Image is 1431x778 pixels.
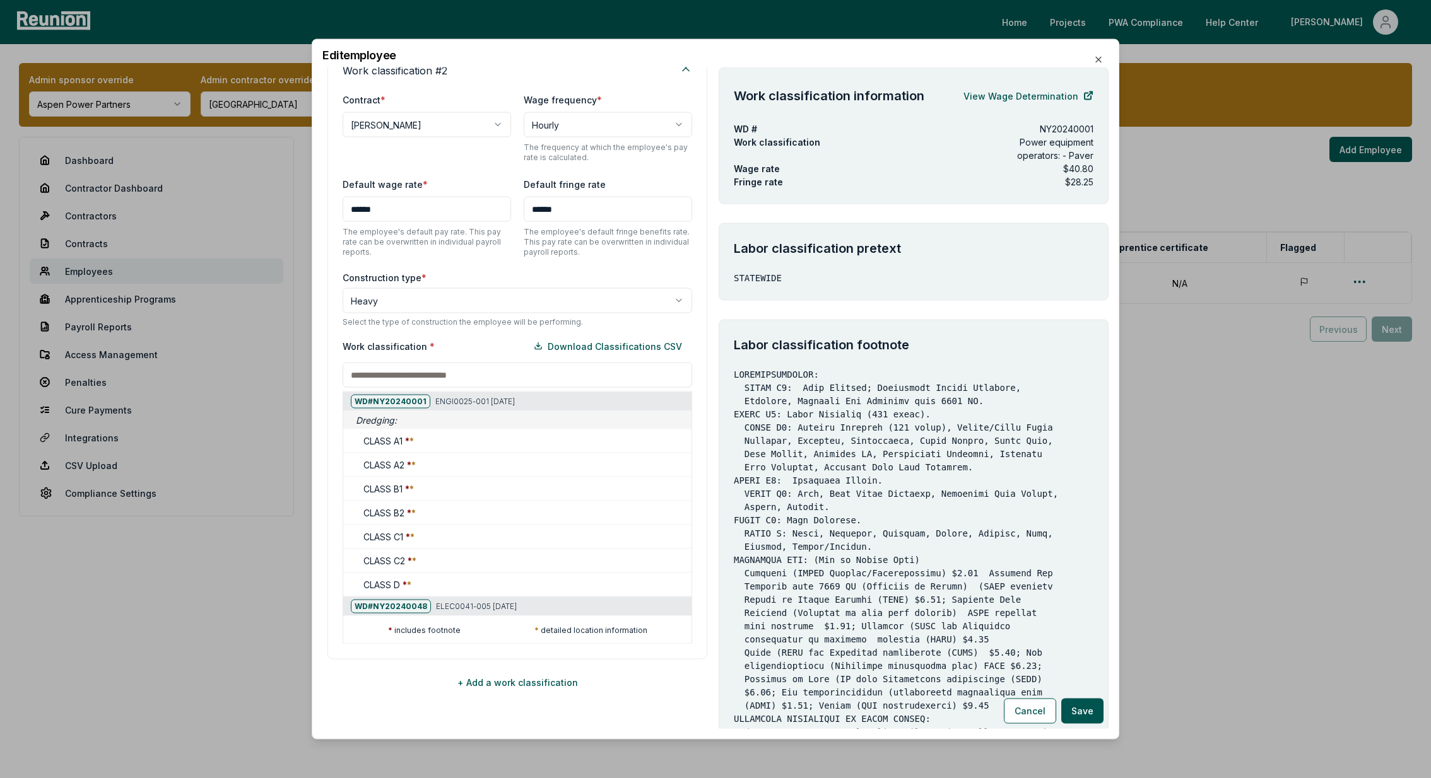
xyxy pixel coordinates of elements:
[353,621,425,634] h5: CABLE SPLICER
[343,95,386,105] label: Contract
[363,506,416,520] h5: CLASS B2
[524,334,692,359] button: Download Classifications CSV
[363,554,416,567] h5: CLASS C2
[524,227,692,257] p: The employee's default fringe benefits rate. This pay rate can be overwritten in individual payro...
[351,600,517,613] h5: ELEC0041-005 [DATE]
[343,63,447,78] h4: Work classification # 2
[524,179,606,190] label: Default fringe rate
[343,317,692,327] p: Select the type of construction the employee will be performing.
[734,175,783,189] p: Fringe rate
[343,179,428,190] label: Default wage rate
[351,395,430,409] div: WD# NY20240001
[1065,175,1093,189] p: $28.25
[734,239,1093,258] h4: Labor classification pretext
[388,625,461,641] p: includes footnote
[363,530,415,543] h5: CLASS C1
[363,434,414,448] h5: CLASS A1
[524,142,692,163] p: The frequency at which the employee's pay rate is calculated.
[343,339,435,352] label: Work classification
[1004,698,1056,723] button: Cancel
[351,600,431,613] div: WD# NY20240048
[343,227,511,257] p: The employee's default pay rate. This pay rate can be overwritten in individual payroll reports.
[356,414,397,427] span: Dredging:
[1063,162,1093,175] p: $40.80
[734,86,924,105] h4: Work classification information
[322,50,1109,61] h2: Edit employee
[980,136,1093,162] p: Power equipment operators: - Paver
[363,578,411,591] h5: CLASS D
[734,122,757,136] p: WD #
[343,271,692,284] label: Construction type
[734,162,780,175] p: Wage rate
[963,83,1093,108] a: View Wage Determination
[363,458,416,472] h5: CLASS A2
[1040,122,1093,136] p: NY20240001
[734,272,1093,285] p: STATEWIDE
[734,335,1093,354] h4: Labor classification footnote
[1061,698,1104,723] button: Save
[351,395,515,409] h5: ENGI0025-001 [DATE]
[734,136,960,149] p: Work classification
[363,482,414,496] h5: CLASS B1
[534,625,647,641] p: detailed location information
[524,95,602,105] label: Wage frequency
